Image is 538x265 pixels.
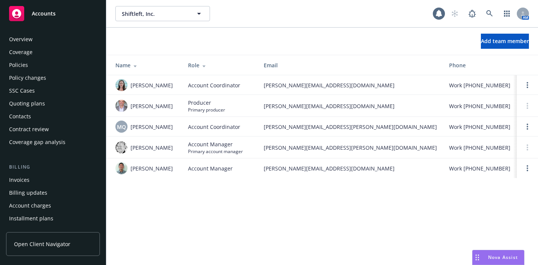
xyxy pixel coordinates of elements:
div: Account charges [9,200,51,212]
span: [PERSON_NAME][EMAIL_ADDRESS][PERSON_NAME][DOMAIN_NAME] [264,123,437,131]
div: Installment plans [9,212,53,225]
span: Work [PHONE_NUMBER] [449,123,510,131]
span: [PERSON_NAME][EMAIL_ADDRESS][PERSON_NAME][DOMAIN_NAME] [264,144,437,152]
span: Account Manager [188,164,233,172]
div: Billing [6,163,100,171]
img: photo [115,141,128,153]
span: Work [PHONE_NUMBER] [449,81,510,89]
div: Quoting plans [9,98,45,110]
span: Accounts [32,11,56,17]
div: Coverage gap analysis [9,136,65,148]
div: SSC Cases [9,85,35,97]
a: Start snowing [447,6,462,21]
a: Coverage [6,46,100,58]
a: Accounts [6,3,100,24]
a: Policies [6,59,100,71]
div: Phone [449,61,513,69]
div: Overview [9,33,33,45]
span: MQ [117,123,126,131]
span: [PERSON_NAME][EMAIL_ADDRESS][DOMAIN_NAME] [264,102,437,110]
a: Overview [6,33,100,45]
img: photo [115,79,128,91]
span: [PERSON_NAME] [131,144,173,152]
div: Name [115,61,176,69]
div: Drag to move [473,250,482,265]
a: Installment plans [6,212,100,225]
a: Billing updates [6,187,100,199]
span: Producer [188,99,225,107]
a: SSC Cases [6,85,100,97]
div: Email [264,61,437,69]
span: Open Client Navigator [14,240,70,248]
a: Contract review [6,123,100,135]
span: Add team member [481,37,529,45]
div: Invoices [9,174,30,186]
span: Work [PHONE_NUMBER] [449,144,510,152]
button: Shiftleft, Inc. [115,6,210,21]
span: [PERSON_NAME] [131,164,173,172]
div: Contract review [9,123,49,135]
span: [PERSON_NAME] [131,81,173,89]
div: Contacts [9,110,31,122]
a: Invoices [6,174,100,186]
span: Primary producer [188,107,225,113]
a: Contacts [6,110,100,122]
a: Quoting plans [6,98,100,110]
span: Work [PHONE_NUMBER] [449,164,510,172]
span: Primary account manager [188,148,243,155]
span: Shiftleft, Inc. [122,10,187,18]
span: [PERSON_NAME][EMAIL_ADDRESS][DOMAIN_NAME] [264,164,437,172]
span: Account Manager [188,140,243,148]
img: photo [115,162,128,174]
img: photo [115,100,128,112]
div: Coverage [9,46,33,58]
a: Report a Bug [465,6,480,21]
div: Policy changes [9,72,46,84]
span: [PERSON_NAME][EMAIL_ADDRESS][DOMAIN_NAME] [264,81,437,89]
span: [PERSON_NAME] [131,123,173,131]
a: Open options [523,81,532,90]
a: Policy changes [6,72,100,84]
a: Account charges [6,200,100,212]
div: Policies [9,59,28,71]
button: Add team member [481,34,529,49]
a: Open options [523,122,532,131]
span: Nova Assist [488,254,518,260]
span: [PERSON_NAME] [131,102,173,110]
span: Account Coordinator [188,123,240,131]
a: Open options [523,164,532,173]
div: Role [188,61,252,69]
div: Billing updates [9,187,47,199]
a: Switch app [499,6,515,21]
span: Work [PHONE_NUMBER] [449,102,510,110]
a: Coverage gap analysis [6,136,100,148]
span: Account Coordinator [188,81,240,89]
a: Search [482,6,497,21]
button: Nova Assist [472,250,524,265]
